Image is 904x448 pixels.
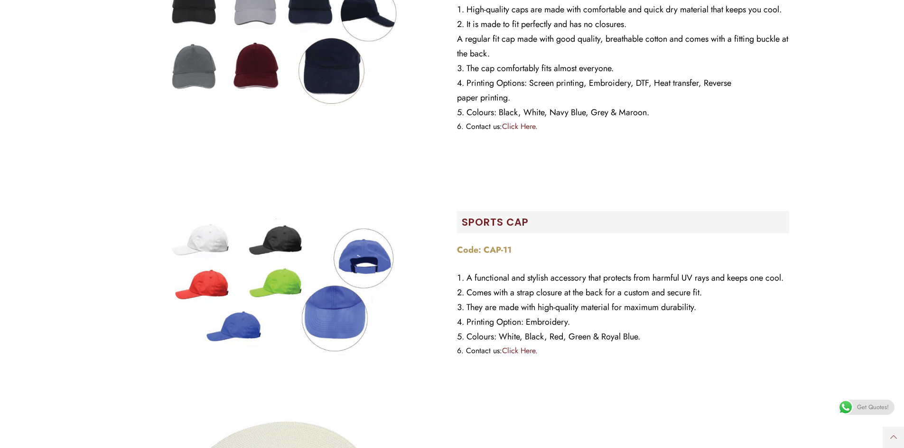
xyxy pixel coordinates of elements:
h2: Sports Cap [462,216,789,229]
li: Contact us: [457,344,789,357]
span: A functional and stylish accessory that protects from harmful UV rays and keeps one cool. [466,272,783,284]
span: It is made to fit perfectly and has no closures. A regular fit cap made with good quality, breath... [457,18,788,60]
span: Printing Options: Screen printing, Embroidery, DTF, Heat transfer, Reverse paper printing. [457,77,731,104]
a: Click Here. [502,121,538,132]
span: Colours: Black, White, Navy Blue, Grey & Maroon. [466,106,649,119]
strong: Code: CAP-11 [457,244,512,256]
span: Comes with a strap closure at the back for a custom and secure fit. [466,286,702,299]
span: Printing Option: Embroidery. [466,316,570,328]
span: The cap comfortably fits almost everyone. [466,62,614,74]
span: High-quality caps are made with comfortable and quick dry material that keeps you cool. [466,3,782,16]
span: Colours: White, Black, Red, Green & Royal Blue. [466,330,640,343]
span: Get Quotes! [857,400,889,415]
span: They are made with high-quality material for maximum durability. [466,301,696,313]
a: Click Here. [502,345,538,356]
li: Contact us: [457,120,789,133]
